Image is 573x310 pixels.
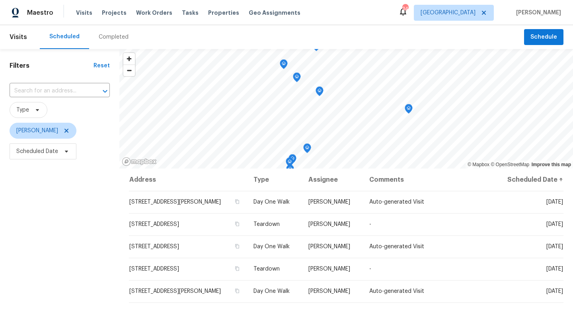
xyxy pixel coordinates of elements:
[316,86,324,99] div: Map marker
[136,9,172,17] span: Work Orders
[369,199,424,205] span: Auto-generated Visit
[546,244,563,249] span: [DATE]
[530,32,557,42] span: Schedule
[234,287,241,294] button: Copy Address
[280,59,288,72] div: Map marker
[122,157,157,166] a: Mapbox homepage
[123,65,135,76] button: Zoom out
[10,28,27,46] span: Visits
[10,85,88,97] input: Search for an address...
[369,288,424,294] span: Auto-generated Visit
[249,9,300,17] span: Geo Assignments
[532,162,571,167] a: Improve this map
[99,86,111,97] button: Open
[546,199,563,205] span: [DATE]
[302,169,363,191] th: Assignee
[308,222,350,227] span: [PERSON_NAME]
[546,288,563,294] span: [DATE]
[253,222,280,227] span: Teardown
[308,199,350,205] span: [PERSON_NAME]
[234,265,241,272] button: Copy Address
[253,266,280,272] span: Teardown
[123,65,135,76] span: Zoom out
[513,9,561,17] span: [PERSON_NAME]
[369,266,371,272] span: -
[493,169,563,191] th: Scheduled Date ↑
[119,49,573,169] canvas: Map
[468,162,489,167] a: Mapbox
[94,62,110,70] div: Reset
[102,9,127,17] span: Projects
[402,5,408,13] div: 34
[129,169,247,191] th: Address
[253,244,290,249] span: Day One Walk
[253,199,290,205] span: Day One Walk
[546,222,563,227] span: [DATE]
[10,62,94,70] h1: Filters
[76,9,92,17] span: Visits
[288,154,296,167] div: Map marker
[421,9,476,17] span: [GEOGRAPHIC_DATA]
[27,9,53,17] span: Maestro
[369,244,424,249] span: Auto-generated Visit
[49,33,80,41] div: Scheduled
[99,33,129,41] div: Completed
[129,199,221,205] span: [STREET_ADDRESS][PERSON_NAME]
[286,157,294,170] div: Map marker
[129,266,179,272] span: [STREET_ADDRESS]
[546,266,563,272] span: [DATE]
[16,147,58,155] span: Scheduled Date
[308,288,350,294] span: [PERSON_NAME]
[234,198,241,205] button: Copy Address
[308,244,350,249] span: [PERSON_NAME]
[363,169,493,191] th: Comments
[182,10,199,16] span: Tasks
[303,143,311,156] div: Map marker
[308,266,350,272] span: [PERSON_NAME]
[234,220,241,228] button: Copy Address
[129,288,221,294] span: [STREET_ADDRESS][PERSON_NAME]
[247,169,302,191] th: Type
[16,127,58,135] span: [PERSON_NAME]
[129,222,179,227] span: [STREET_ADDRESS]
[369,222,371,227] span: -
[405,104,413,116] div: Map marker
[208,9,239,17] span: Properties
[16,106,29,114] span: Type
[491,162,529,167] a: OpenStreetMap
[293,73,301,85] div: Map marker
[524,29,563,45] button: Schedule
[234,243,241,250] button: Copy Address
[129,244,179,249] span: [STREET_ADDRESS]
[123,53,135,65] button: Zoom in
[253,288,290,294] span: Day One Walk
